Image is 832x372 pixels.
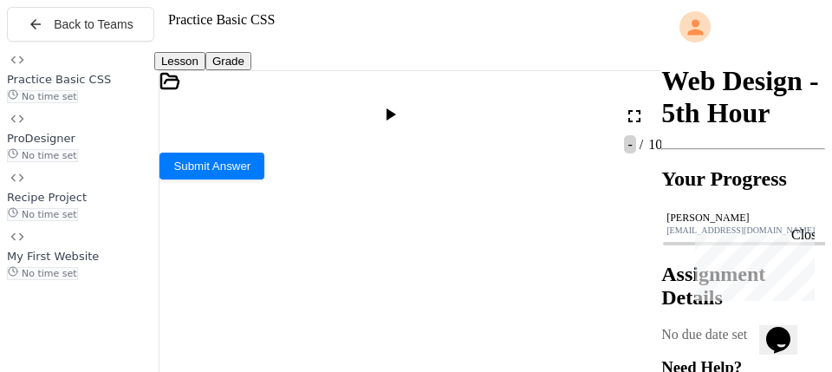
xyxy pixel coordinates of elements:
button: Submit Answer [159,153,264,179]
span: No time set [7,208,78,221]
span: Submit Answer [173,160,250,173]
h1: Web Design - 5th Hour [661,65,825,129]
div: [EMAIL_ADDRESS][DOMAIN_NAME] [666,225,820,235]
span: Practice Basic CSS [168,12,276,27]
span: No time set [7,149,78,162]
span: Back to Teams [54,17,133,31]
span: My First Website [7,250,99,263]
button: Back to Teams [7,7,154,42]
span: ProDesigner [7,132,75,145]
div: No due date set [661,327,825,343]
span: Practice Basic CSS [7,73,111,86]
div: [PERSON_NAME] [666,212,820,225]
span: 10 [645,137,662,152]
div: Chat with us now!Close [7,7,120,110]
span: No time set [7,90,78,103]
span: No time set [7,267,78,280]
button: Grade [205,52,251,70]
h2: Your Progress [661,167,825,191]
h2: Assignment Details [661,263,825,310]
iframe: chat widget [688,227,815,301]
div: My Account [661,7,825,47]
button: Lesson [154,52,205,70]
span: / [640,137,643,152]
iframe: chat widget [759,303,815,355]
span: Recipe Project [7,191,87,204]
span: - [624,135,635,153]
